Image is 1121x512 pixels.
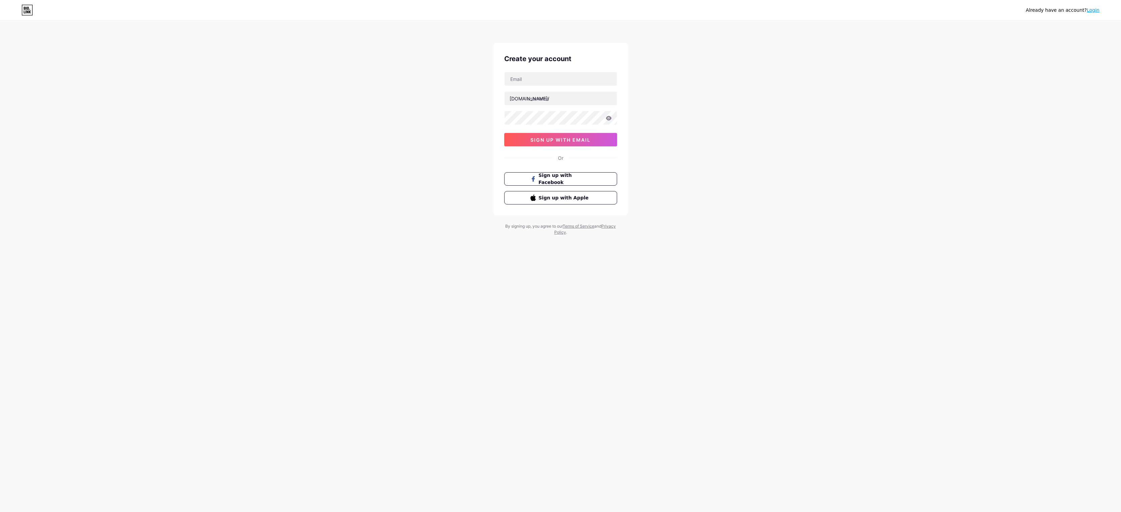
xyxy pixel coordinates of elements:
span: sign up with email [530,137,591,143]
div: [DOMAIN_NAME]/ [510,95,549,102]
input: username [505,92,617,105]
a: Terms of Service [563,224,594,229]
div: Already have an account? [1026,7,1100,14]
button: Sign up with Apple [504,191,617,204]
button: Sign up with Facebook [504,172,617,186]
a: Login [1087,7,1100,13]
input: Email [505,72,617,86]
span: Sign up with Facebook [538,172,591,186]
div: Create your account [504,54,617,64]
div: By signing up, you agree to our and . [504,223,618,235]
span: Sign up with Apple [538,194,591,201]
button: sign up with email [504,133,617,146]
div: Or [558,154,563,161]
